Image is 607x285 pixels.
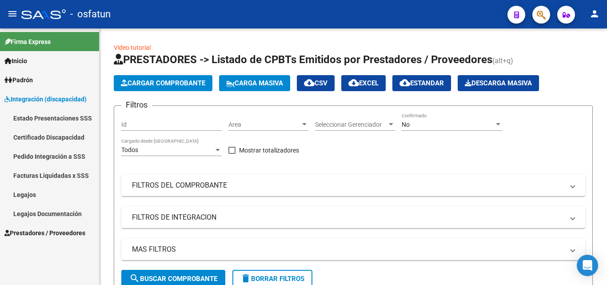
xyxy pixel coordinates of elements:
mat-icon: person [589,8,600,19]
mat-panel-title: FILTROS DE INTEGRACION [132,213,564,222]
mat-panel-title: MAS FILTROS [132,245,564,254]
button: CSV [297,75,335,91]
span: Firma Express [4,37,51,47]
mat-icon: cloud_download [399,77,410,88]
span: - osfatun [70,4,111,24]
button: Estandar [392,75,451,91]
mat-expansion-panel-header: FILTROS DEL COMPROBANTE [121,175,585,196]
mat-icon: delete [240,273,251,284]
mat-expansion-panel-header: FILTROS DE INTEGRACION [121,207,585,228]
mat-icon: search [129,273,140,284]
span: Area [228,121,300,128]
a: Video tutorial [114,44,151,51]
button: Carga Masiva [219,75,290,91]
div: Open Intercom Messenger [577,255,598,276]
mat-expansion-panel-header: MAS FILTROS [121,239,585,260]
mat-icon: cloud_download [348,77,359,88]
span: Carga Masiva [226,79,283,87]
span: Padrón [4,75,33,85]
mat-icon: cloud_download [304,77,315,88]
span: Descarga Masiva [465,79,532,87]
button: Descarga Masiva [458,75,539,91]
button: EXCEL [341,75,386,91]
span: Mostrar totalizadores [239,145,299,156]
button: Cargar Comprobante [114,75,212,91]
h3: Filtros [121,99,152,111]
span: No [402,121,410,128]
span: Todos [121,146,138,153]
span: Seleccionar Gerenciador [315,121,387,128]
span: Prestadores / Proveedores [4,228,85,238]
span: Borrar Filtros [240,275,304,283]
app-download-masive: Descarga masiva de comprobantes (adjuntos) [458,75,539,91]
span: Buscar Comprobante [129,275,217,283]
span: Cargar Comprobante [121,79,205,87]
span: (alt+q) [492,56,513,65]
span: Integración (discapacidad) [4,94,87,104]
span: EXCEL [348,79,379,87]
span: Inicio [4,56,27,66]
span: CSV [304,79,327,87]
mat-panel-title: FILTROS DEL COMPROBANTE [132,181,564,190]
span: Estandar [399,79,444,87]
span: PRESTADORES -> Listado de CPBTs Emitidos por Prestadores / Proveedores [114,53,492,66]
mat-icon: menu [7,8,18,19]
